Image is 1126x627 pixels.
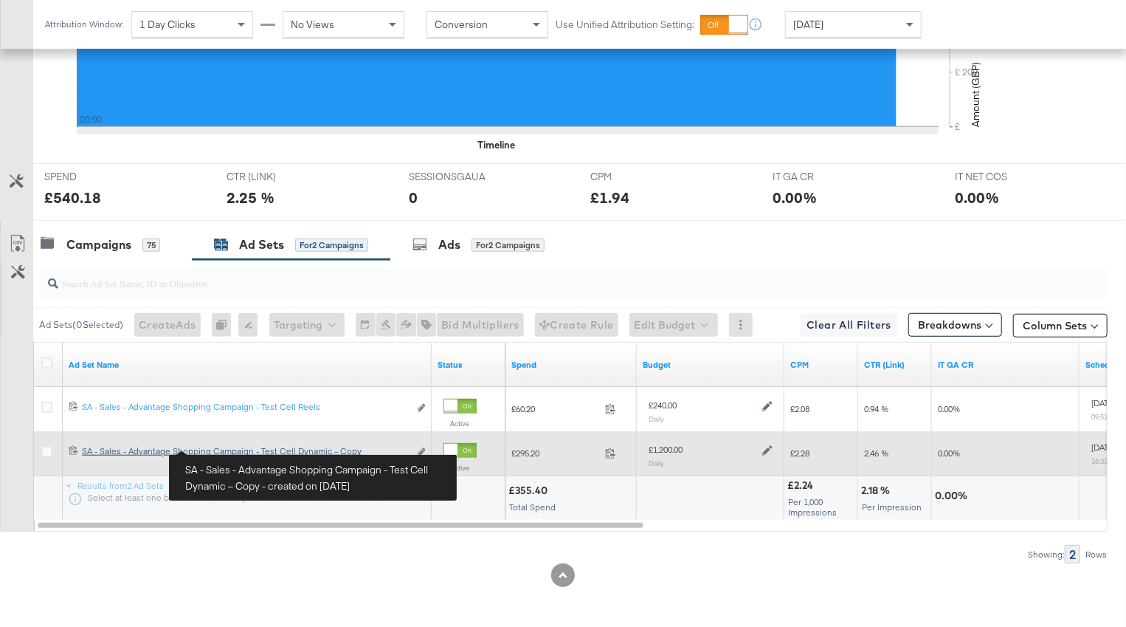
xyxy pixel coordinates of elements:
div: 0 [212,313,238,337]
div: £2.24 [787,479,818,493]
a: Your Ad Set name. [69,359,426,371]
div: Showing: [1027,549,1065,560]
div: for 2 Campaigns [295,239,368,252]
div: 0 [409,187,418,208]
span: Conversion [435,18,488,31]
span: IT NET COS [955,170,1065,184]
span: IT GA CR [773,170,883,184]
div: for 2 Campaigns [472,239,545,252]
sub: Daily [649,459,664,467]
button: Breakdowns [908,313,1002,337]
span: Per 1,000 Impressions [788,496,837,518]
span: CTR (LINK) [227,170,337,184]
a: SA - Sales - Advantage Shopping Campaign - Test Cell Dynamic – Copy [82,445,409,461]
div: 0.00% [955,187,999,208]
a: The total amount spent to date. [511,359,631,371]
input: Search Ad Set Name, ID or Objective [58,263,1012,292]
span: 1 Day Clicks [139,18,196,31]
span: Per Impression [862,501,922,513]
div: £240.00 [649,400,677,411]
label: Active [443,419,477,428]
div: £355.40 [508,484,552,498]
div: 2 [1065,545,1080,563]
a: The number of clicks received on a link in your ad divided by the number of impressions. [864,359,926,371]
sub: 16:33 [1091,456,1108,465]
span: 0.00% [938,403,960,414]
div: Ads [438,236,460,253]
span: 0.94 % [864,403,888,414]
div: 2.18 % [861,484,894,498]
a: Shows the current budget of Ad Set. [643,359,778,371]
span: Clear All Filters [806,316,891,335]
a: SA - Sales - Advantage Shopping Campaign - Test Cell Reels [82,401,409,417]
div: Timeline [478,138,516,152]
div: £540.18 [44,187,101,208]
span: SPEND [44,170,155,184]
sub: 09:52 [1091,412,1108,421]
span: £2.08 [790,403,809,414]
span: CPM [590,170,701,184]
label: Use Unified Attribution Setting: [556,18,694,32]
button: Clear All Filters [801,313,897,337]
span: [DATE] [1091,442,1116,453]
div: SA - Sales - Advantage Shopping Campaign - Test Cell Reels [82,401,409,413]
div: Campaigns [66,236,131,253]
div: Ad Sets [239,236,284,253]
span: No Views [291,18,334,31]
div: 2.25 % [227,187,274,208]
span: [DATE] [793,18,823,31]
span: 0.00% [938,448,960,459]
text: Amount (GBP) [969,62,982,127]
label: Active [443,463,477,473]
span: Total Spend [509,501,556,513]
a: The average cost you've paid to have 1,000 impressions of your ad. [790,359,852,371]
div: 0.00% [935,489,972,503]
div: Attribution Window: [44,19,124,30]
div: Ad Sets ( 0 Selected) [39,318,123,332]
span: £60.20 [511,403,599,414]
span: 2.46 % [864,448,888,459]
a: Shows the current state of your Ad Set. [438,359,500,371]
div: SA - Sales - Advantage Shopping Campaign - Test Cell Dynamic – Copy [82,445,409,457]
button: Column Sets [1013,314,1108,338]
div: 0.00% [773,187,817,208]
span: [DATE] [1091,397,1116,408]
div: £1.94 [590,187,629,208]
sub: Daily [649,414,664,423]
span: SESSIONSGAUA [409,170,519,184]
a: GA conversion rate [938,359,1074,371]
span: £295.20 [511,448,599,459]
div: Rows [1085,549,1108,560]
div: £1,200.00 [649,444,683,456]
span: £2.28 [790,448,809,459]
div: 75 [142,239,160,252]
